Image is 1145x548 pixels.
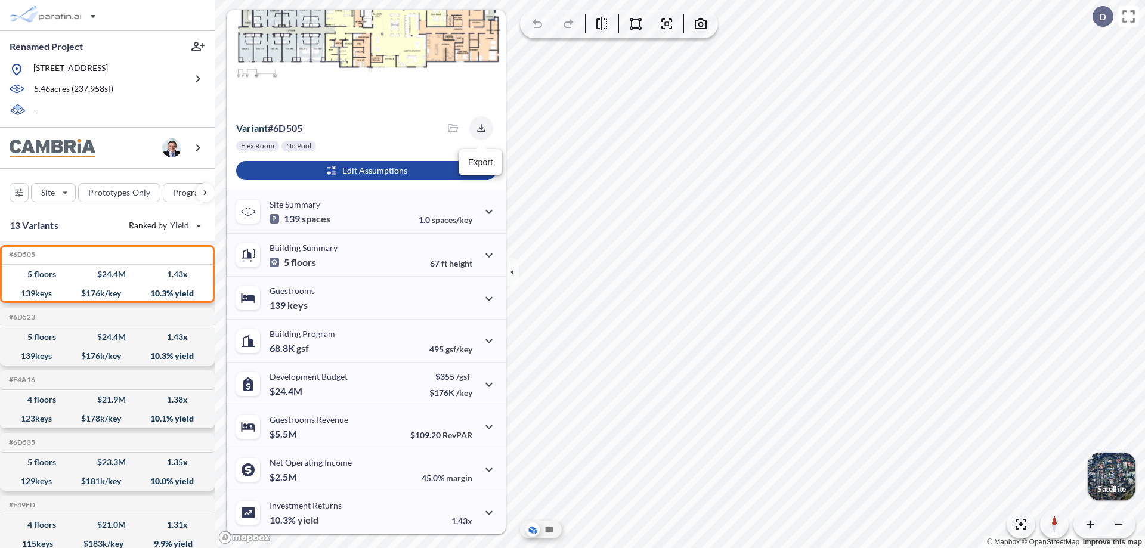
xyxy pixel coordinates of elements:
[119,216,209,235] button: Ranked by Yield
[449,258,472,268] span: height
[33,104,36,117] p: -
[542,522,556,537] button: Site Plan
[296,342,309,354] span: gsf
[173,187,206,199] p: Program
[31,183,76,202] button: Site
[88,187,150,199] p: Prototypes Only
[241,141,274,151] p: Flex Room
[270,286,315,296] p: Guestrooms
[270,299,308,311] p: 139
[270,500,342,510] p: Investment Returns
[446,473,472,483] span: margin
[34,83,113,96] p: 5.46 acres ( 237,958 sf)
[1088,453,1135,500] button: Switcher ImageSatellite
[298,514,318,526] span: yield
[163,183,227,202] button: Program
[1097,484,1126,494] p: Satellite
[270,428,299,440] p: $5.5M
[451,516,472,526] p: 1.43x
[270,199,320,209] p: Site Summary
[270,414,348,425] p: Guestrooms Revenue
[445,344,472,354] span: gsf/key
[430,258,472,268] p: 67
[270,457,352,467] p: Net Operating Income
[270,371,348,382] p: Development Budget
[236,122,268,134] span: Variant
[270,342,309,354] p: 68.8K
[162,138,181,157] img: user logo
[7,376,35,384] h5: Click to copy the code
[236,161,496,180] button: Edit Assumptions
[270,213,330,225] p: 139
[10,40,83,53] p: Renamed Project
[429,371,472,382] p: $355
[10,139,95,157] img: BrandImage
[410,430,472,440] p: $109.20
[270,385,304,397] p: $24.4M
[7,501,35,509] h5: Click to copy the code
[468,156,493,169] p: Export
[270,256,316,268] p: 5
[270,243,338,253] p: Building Summary
[218,531,271,544] a: Mapbox homepage
[33,62,108,77] p: [STREET_ADDRESS]
[287,299,308,311] span: keys
[1099,11,1106,22] p: D
[525,522,540,537] button: Aerial View
[10,218,58,233] p: 13 Variants
[419,215,472,225] p: 1.0
[170,219,190,231] span: Yield
[291,256,316,268] span: floors
[78,183,160,202] button: Prototypes Only
[7,438,35,447] h5: Click to copy the code
[7,250,35,259] h5: Click to copy the code
[270,329,335,339] p: Building Program
[456,388,472,398] span: /key
[432,215,472,225] span: spaces/key
[422,473,472,483] p: 45.0%
[429,344,472,354] p: 495
[429,388,472,398] p: $176K
[1022,538,1079,546] a: OpenStreetMap
[270,514,318,526] p: 10.3%
[236,122,302,134] p: # 6d505
[1088,453,1135,500] img: Switcher Image
[270,471,299,483] p: $2.5M
[442,430,472,440] span: RevPAR
[1083,538,1142,546] a: Improve this map
[41,187,55,199] p: Site
[342,165,407,177] p: Edit Assumptions
[302,213,330,225] span: spaces
[456,371,470,382] span: /gsf
[987,538,1020,546] a: Mapbox
[286,141,311,151] p: No Pool
[441,258,447,268] span: ft
[7,313,35,321] h5: Click to copy the code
